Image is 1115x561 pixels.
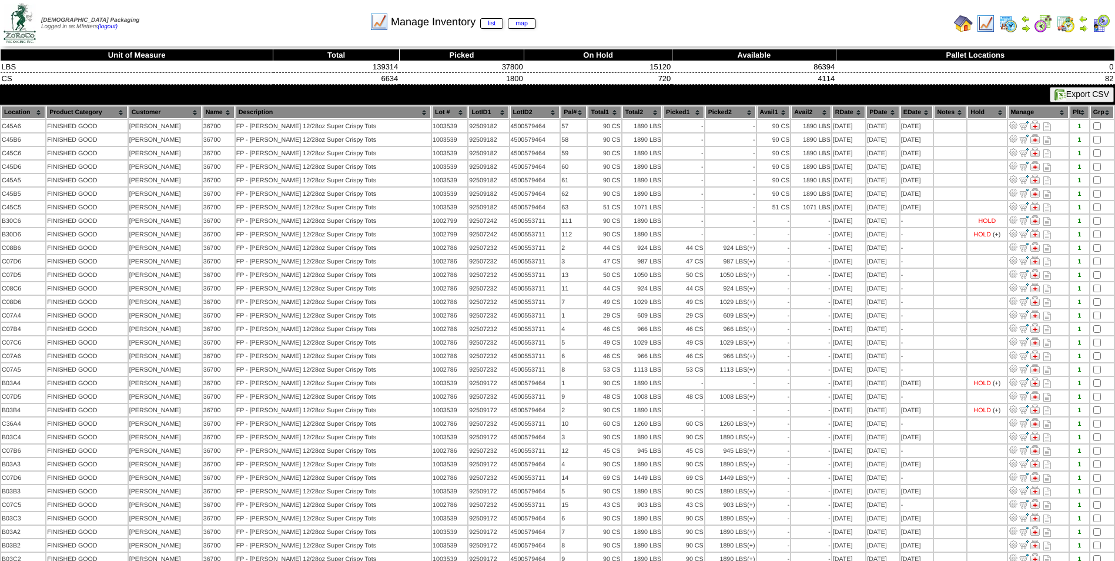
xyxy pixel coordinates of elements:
img: Adjust [1009,540,1018,549]
th: Plt [1070,106,1089,119]
td: FINISHED GOOD [46,161,128,173]
td: 139314 [273,61,400,73]
img: Manage Hold [1030,499,1040,509]
td: 1071 LBS [622,201,662,213]
i: Note [1043,203,1051,212]
td: C45B5 [1,188,45,200]
img: Adjust [1009,364,1018,373]
img: Adjust [1009,499,1018,509]
td: - [663,201,704,213]
td: 36700 [203,188,235,200]
td: 1003539 [432,174,467,186]
td: C45D6 [1,161,45,173]
td: 1800 [399,73,524,85]
img: Move [1019,486,1029,495]
th: Hold [967,106,1006,119]
th: Picked2 [705,106,756,119]
td: FP - [PERSON_NAME] 12/28oz Super Crispy Tots [236,188,431,200]
td: 1890 LBS [622,161,662,173]
th: RDate [832,106,865,119]
td: 4500579464 [510,161,560,173]
td: - [663,147,704,159]
img: Move [1019,296,1029,306]
td: 63 [561,201,587,213]
td: 4114 [672,73,836,85]
img: Move [1019,472,1029,482]
img: Manage Hold [1030,405,1040,414]
img: Adjust [1009,445,1018,455]
th: EDate [900,106,933,119]
td: C45A5 [1,174,45,186]
img: Adjust [1009,175,1018,184]
th: Name [203,106,235,119]
td: 1890 LBS [791,120,831,132]
td: [PERSON_NAME] [129,147,202,159]
img: calendarcustomer.gif [1091,14,1110,33]
td: FP - [PERSON_NAME] 12/28oz Super Crispy Tots [236,201,431,213]
td: - [705,174,756,186]
td: [DATE] [832,147,865,159]
div: 1 [1070,204,1089,211]
img: Manage Hold [1030,148,1040,157]
img: arrowleft.gif [1079,14,1088,24]
td: [DATE] [832,188,865,200]
th: Available [672,49,836,61]
img: line_graph.gif [976,14,995,33]
td: 61 [561,174,587,186]
td: [DATE] [900,120,933,132]
td: [DATE] [866,188,899,200]
th: Picked1 [663,106,704,119]
td: [DATE] [866,161,899,173]
img: Manage Hold [1030,310,1040,319]
td: [PERSON_NAME] [129,120,202,132]
td: 36700 [203,133,235,146]
td: - [705,201,756,213]
a: (logout) [98,24,118,30]
img: Adjust [1009,459,1018,468]
td: [PERSON_NAME] [129,174,202,186]
td: FINISHED GOOD [46,201,128,213]
td: - [705,133,756,146]
td: [PERSON_NAME] [129,133,202,146]
td: 1890 LBS [622,174,662,186]
td: 4500579464 [510,133,560,146]
td: FINISHED GOOD [46,133,128,146]
img: calendarblend.gif [1034,14,1053,33]
img: Move [1019,337,1029,346]
img: Move [1019,432,1029,441]
img: Move [1019,391,1029,400]
td: FINISHED GOOD [46,147,128,159]
span: [DEMOGRAPHIC_DATA] Packaging [41,17,139,24]
td: C45C5 [1,201,45,213]
th: Pallet Locations [836,49,1114,61]
th: Total1 [588,106,621,119]
button: Export CSV [1050,87,1114,102]
img: Adjust [1009,391,1018,400]
img: Manage Hold [1030,134,1040,143]
img: Adjust [1009,242,1018,252]
img: Adjust [1009,229,1018,238]
td: [DATE] [900,161,933,173]
td: 4500579464 [510,147,560,159]
img: Move [1019,134,1029,143]
img: Manage Hold [1030,472,1040,482]
td: 36700 [203,147,235,159]
img: Move [1019,242,1029,252]
th: On Hold [524,49,672,61]
img: Move [1019,445,1029,455]
td: [DATE] [866,133,899,146]
img: Adjust [1009,202,1018,211]
th: Avail2 [791,106,831,119]
img: Manage Hold [1030,337,1040,346]
span: Logged in as Mfetters [41,17,139,30]
img: Move [1019,540,1029,549]
img: Move [1019,459,1029,468]
td: 1890 LBS [791,161,831,173]
td: [DATE] [900,147,933,159]
td: 90 CS [757,133,791,146]
td: FP - [PERSON_NAME] 12/28oz Super Crispy Tots [236,161,431,173]
img: Adjust [1009,337,1018,346]
img: arrowleft.gif [1021,14,1030,24]
img: Adjust [1009,323,1018,333]
img: Move [1019,350,1029,360]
